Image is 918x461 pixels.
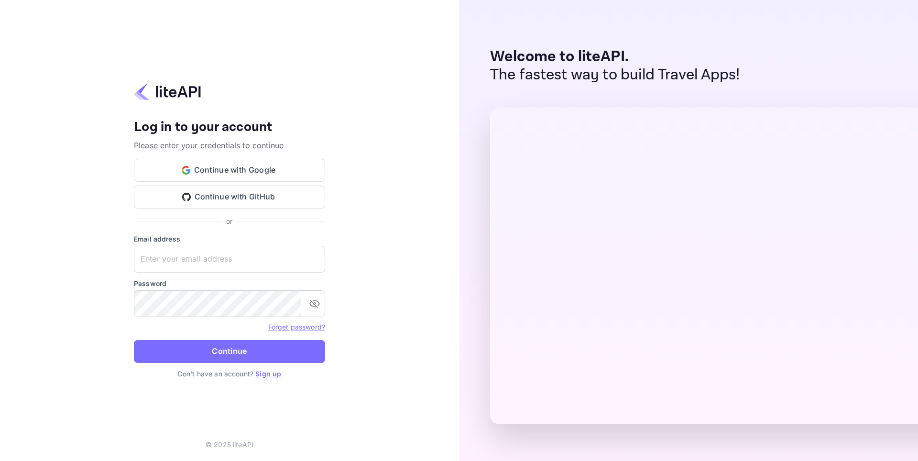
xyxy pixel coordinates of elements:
[268,322,325,331] a: Forget password?
[490,66,740,84] p: The fastest way to build Travel Apps!
[268,323,325,331] a: Forget password?
[226,216,232,226] p: or
[206,439,253,450] p: © 2025 liteAPI
[305,294,324,313] button: toggle password visibility
[134,369,325,379] p: Don't have an account?
[134,140,325,151] p: Please enter your credentials to continue
[134,234,325,244] label: Email address
[134,246,325,273] input: Enter your email address
[134,82,201,101] img: liteapi
[134,119,325,136] h4: Log in to your account
[490,48,740,66] p: Welcome to liteAPI.
[134,340,325,363] button: Continue
[134,186,325,209] button: Continue with GitHub
[134,278,325,288] label: Password
[134,159,325,182] button: Continue with Google
[255,370,281,378] a: Sign up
